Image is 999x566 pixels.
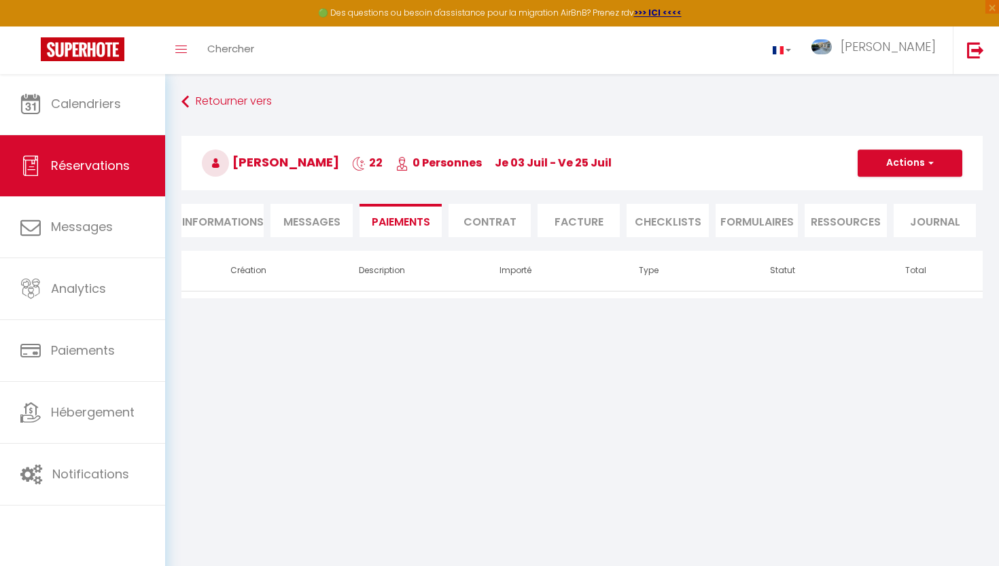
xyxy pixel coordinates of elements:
[716,251,849,291] th: Statut
[811,39,832,55] img: ...
[841,38,936,55] span: [PERSON_NAME]
[805,204,887,237] li: Ressources
[51,218,113,235] span: Messages
[716,204,798,237] li: FORMULAIRES
[283,214,340,230] span: Messages
[396,155,482,171] span: 0 Personnes
[360,204,442,237] li: Paiements
[627,204,709,237] li: CHECKLISTS
[51,404,135,421] span: Hébergement
[181,204,264,237] li: Informations
[41,37,124,61] img: Super Booking
[967,41,984,58] img: logout
[634,7,682,18] a: >>> ICI <<<<
[51,280,106,297] span: Analytics
[894,204,976,237] li: Journal
[449,251,582,291] th: Importé
[495,155,612,171] span: je 03 Juil - ve 25 Juil
[51,95,121,112] span: Calendriers
[51,157,130,174] span: Réservations
[352,155,383,171] span: 22
[181,251,315,291] th: Création
[181,90,983,114] a: Retourner vers
[538,204,620,237] li: Facture
[202,154,339,171] span: [PERSON_NAME]
[582,251,716,291] th: Type
[849,251,983,291] th: Total
[315,251,449,291] th: Description
[801,26,953,74] a: ... [PERSON_NAME]
[858,149,962,177] button: Actions
[197,26,264,74] a: Chercher
[51,342,115,359] span: Paiements
[207,41,254,56] span: Chercher
[52,465,129,482] span: Notifications
[449,204,531,237] li: Contrat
